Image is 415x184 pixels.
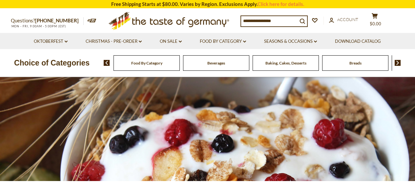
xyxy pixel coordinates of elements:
img: previous arrow [104,60,110,66]
a: Click here for details. [258,1,304,7]
a: Download Catalog [335,38,381,45]
p: Questions? [11,16,84,25]
button: $0.00 [365,13,385,29]
img: next arrow [395,60,401,66]
a: Food By Category [131,61,162,66]
span: $0.00 [370,21,381,26]
a: Christmas - PRE-ORDER [86,38,142,45]
a: On Sale [160,38,182,45]
a: Baking, Cakes, Desserts [265,61,306,66]
a: Oktoberfest [34,38,68,45]
a: Breads [349,61,362,66]
span: MON - FRI, 9:00AM - 5:00PM (EST) [11,24,67,28]
a: [PHONE_NUMBER] [35,17,79,23]
span: Account [337,17,358,22]
a: Seasons & Occasions [264,38,317,45]
a: Account [329,16,358,23]
a: Beverages [207,61,225,66]
a: Food By Category [200,38,246,45]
